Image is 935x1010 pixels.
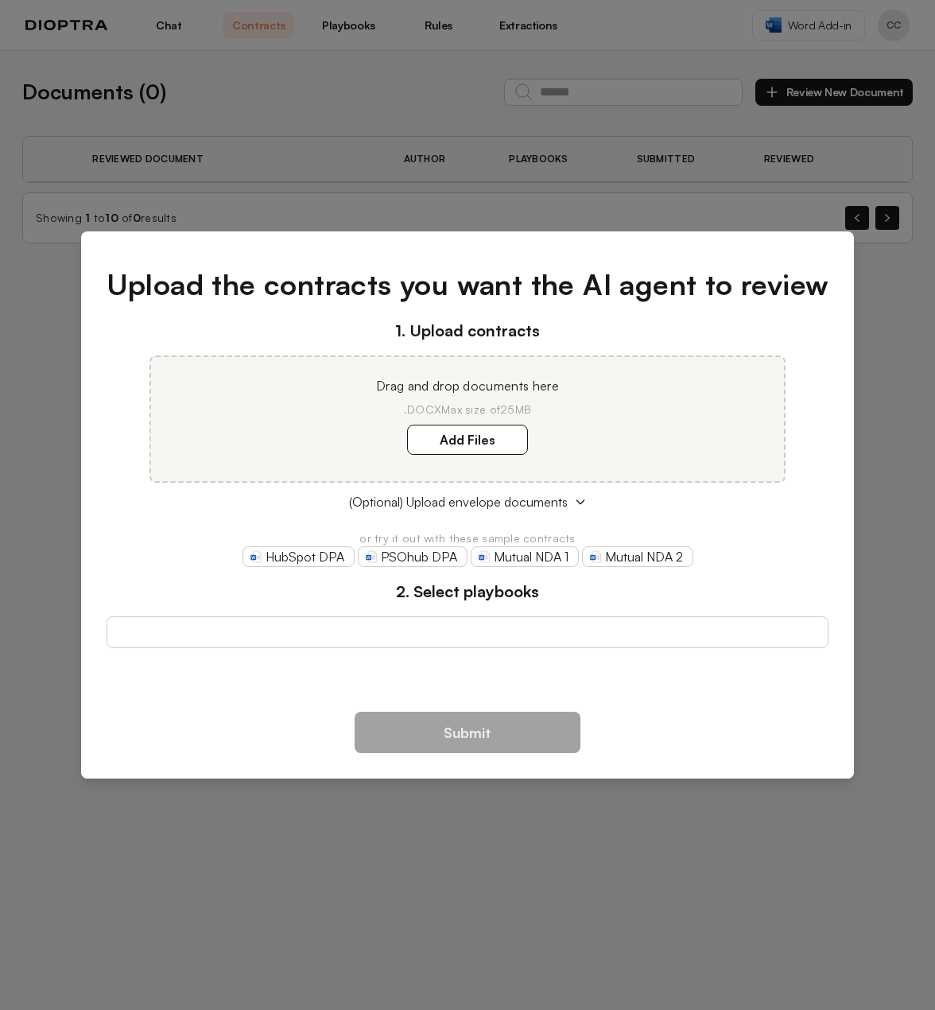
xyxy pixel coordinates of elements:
[107,263,829,306] h1: Upload the contracts you want the AI agent to review
[471,546,579,567] a: Mutual NDA 1
[349,492,568,511] span: (Optional) Upload envelope documents
[107,530,829,546] p: or try it out with these sample contracts
[358,546,467,567] a: PSOhub DPA
[107,580,829,604] h3: 2. Select playbooks
[242,546,355,567] a: HubSpot DPA
[107,319,829,343] h3: 1. Upload contracts
[107,492,829,511] button: (Optional) Upload envelope documents
[355,712,580,753] button: Submit
[407,425,528,455] label: Add Files
[582,546,693,567] a: Mutual NDA 2
[170,376,765,395] p: Drag and drop documents here
[170,402,765,418] p: .DOCX Max size of 25MB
